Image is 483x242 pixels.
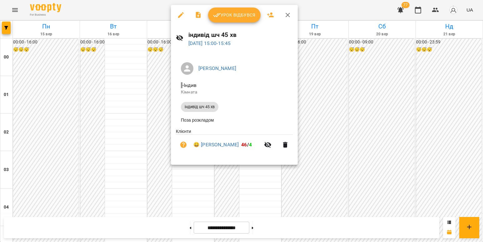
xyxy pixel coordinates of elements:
button: Візит ще не сплачено. Додати оплату? [176,137,191,152]
li: Поза розкладом [176,114,293,126]
a: [PERSON_NAME] [198,65,236,71]
b: / [241,142,252,148]
span: 46 [241,142,247,148]
button: Урок відбувся [208,8,261,23]
ul: Клієнти [176,128,293,157]
span: Урок відбувся [213,11,256,19]
p: Кімната [181,89,288,95]
span: 4 [249,142,252,148]
span: - Індив [181,82,198,88]
h6: індивід шч 45 хв [188,30,293,40]
a: 😀 [PERSON_NAME] [193,141,239,149]
a: [DATE] 15:00-15:45 [188,40,231,46]
span: індивід шч 45 хв [181,104,218,110]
